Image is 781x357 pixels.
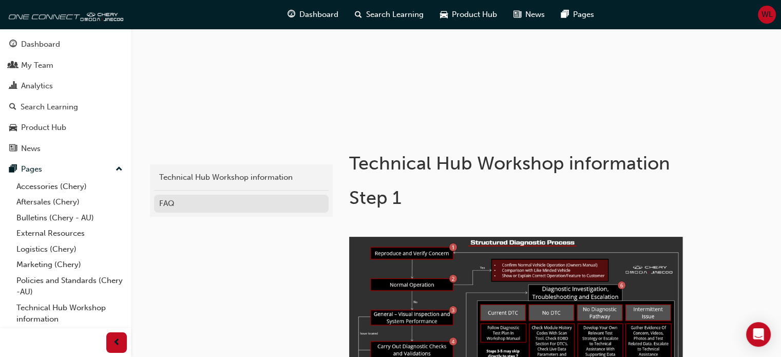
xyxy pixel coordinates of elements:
a: FAQ [154,195,329,213]
div: Search Learning [21,101,78,113]
span: car-icon [440,8,448,21]
a: Technical Hub Workshop information [12,300,127,327]
a: pages-iconPages [553,4,602,25]
a: car-iconProduct Hub [432,4,505,25]
div: Open Intercom Messenger [746,322,771,347]
span: Dashboard [299,9,338,21]
a: Dashboard [4,35,127,54]
div: News [21,143,41,155]
div: My Team [21,60,53,71]
a: guage-iconDashboard [279,4,347,25]
span: up-icon [116,163,123,176]
span: search-icon [355,8,362,21]
div: FAQ [159,198,323,210]
button: WL [758,6,776,24]
a: Logistics (Chery) [12,241,127,257]
a: search-iconSearch Learning [347,4,432,25]
img: oneconnect [5,4,123,25]
button: DashboardMy TeamAnalyticsSearch LearningProduct HubNews [4,33,127,160]
span: guage-icon [288,8,295,21]
a: Policies and Standards (Chery -AU) [12,273,127,300]
div: Technical Hub Workshop information [159,172,323,183]
button: Pages [4,160,127,179]
span: search-icon [9,103,16,112]
a: Aftersales (Chery) [12,194,127,210]
a: Technical Hub Workshop information [154,168,329,186]
h1: Technical Hub Workshop information [349,152,686,175]
a: Accessories (Chery) [12,179,127,195]
span: guage-icon [9,40,17,49]
a: External Resources [12,226,127,241]
span: news-icon [513,8,521,21]
span: news-icon [9,144,17,154]
span: Step 1 [349,186,402,209]
a: News [4,139,127,158]
a: My Team [4,56,127,75]
span: car-icon [9,123,17,133]
span: WL [761,9,773,21]
span: Product Hub [452,9,497,21]
span: pages-icon [561,8,569,21]
span: News [525,9,545,21]
a: news-iconNews [505,4,553,25]
span: Pages [573,9,594,21]
div: Dashboard [21,39,60,50]
span: chart-icon [9,82,17,91]
span: pages-icon [9,165,17,174]
span: prev-icon [113,336,121,349]
span: people-icon [9,61,17,70]
a: Analytics [4,77,127,96]
div: Analytics [21,80,53,92]
a: All Pages [12,327,127,343]
a: Bulletins (Chery - AU) [12,210,127,226]
span: Search Learning [366,9,424,21]
a: Search Learning [4,98,127,117]
div: Product Hub [21,122,66,134]
a: Marketing (Chery) [12,257,127,273]
a: Product Hub [4,118,127,137]
div: Pages [21,163,42,175]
